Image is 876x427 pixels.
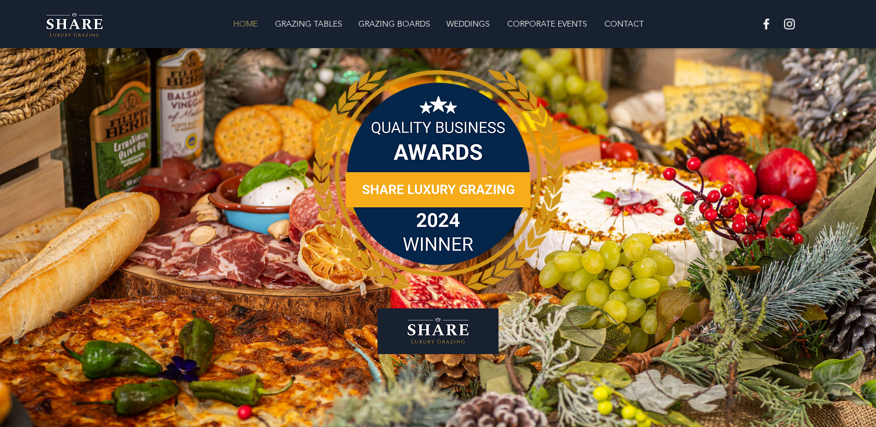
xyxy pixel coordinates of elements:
p: GRAZING BOARDS [353,12,436,35]
p: GRAZING TABLES [269,12,348,35]
p: CORPORATE EVENTS [501,12,593,35]
p: HOME [228,12,263,35]
p: CONTACT [599,12,650,35]
img: White Facebook Icon [759,17,774,31]
a: GRAZING BOARDS [350,12,438,35]
a: WEDDINGS [438,12,499,35]
a: GRAZING TABLES [266,12,350,35]
a: HOME [224,12,266,35]
ul: Social Bar [759,17,797,31]
img: Share Luxury Grazing Logo.png [32,8,116,41]
a: CORPORATE EVENTS [499,12,596,35]
img: White Instagram Icon [782,17,797,31]
a: CONTACT [596,12,652,35]
p: WEDDINGS [441,12,496,35]
nav: Site [155,12,721,35]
